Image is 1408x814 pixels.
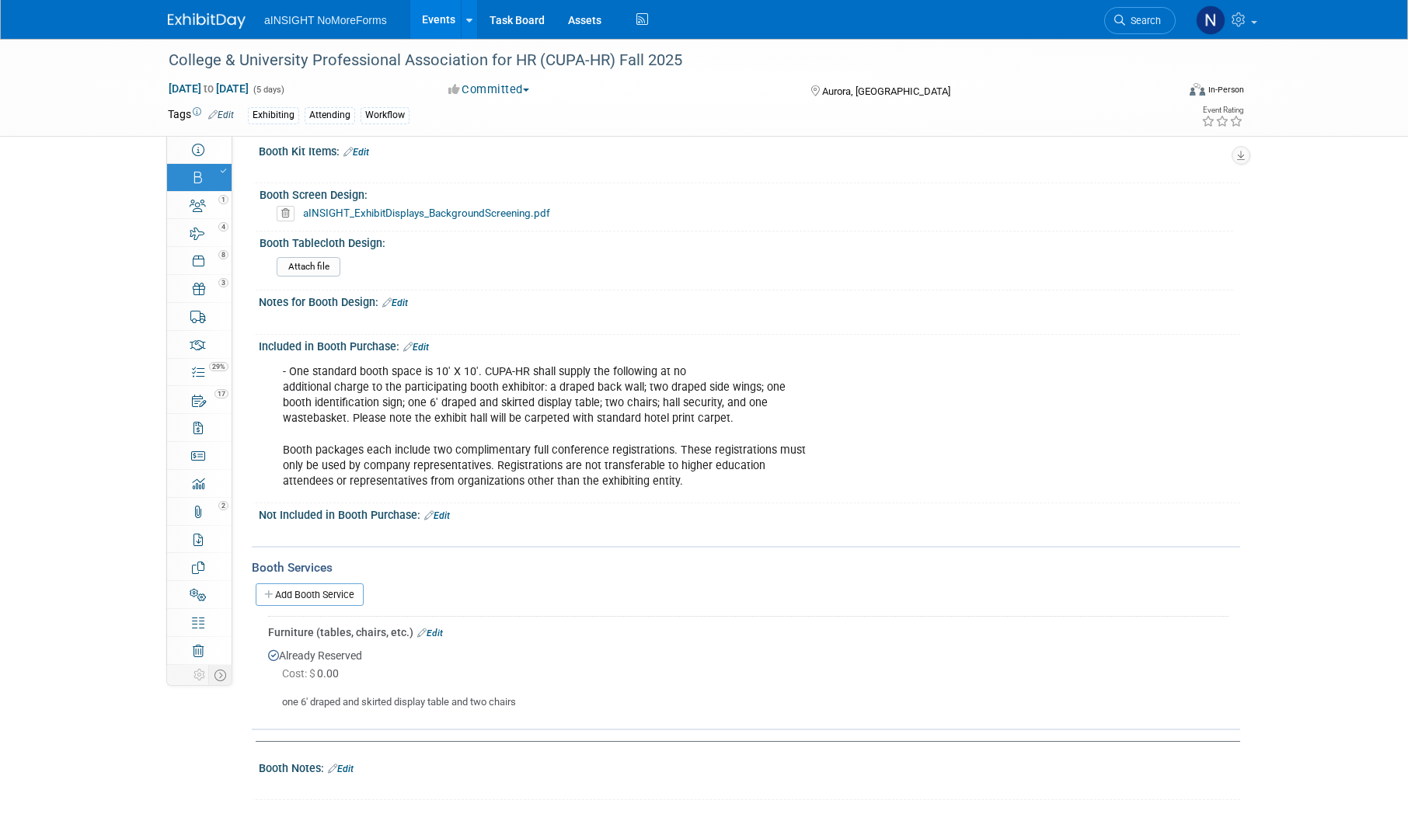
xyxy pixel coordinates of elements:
span: 29% [209,362,228,371]
a: Edit [417,628,443,638]
span: to [201,82,216,95]
a: Delete attachment? [277,208,301,219]
span: (5 days) [252,85,284,95]
td: Personalize Event Tab Strip [190,665,209,685]
div: Booth Tablecloth Design: [260,231,1233,251]
a: 3 [167,275,232,302]
div: College & University Professional Association for HR (CUPA-HR) Fall 2025 [163,47,1152,75]
div: Furniture (tables, chairs, etc.) [268,624,1229,640]
a: 8 [167,247,232,274]
div: Booth Kit Items: [259,140,1240,160]
div: Event Rating [1201,106,1243,114]
a: 4 [167,219,232,246]
div: In-Person [1208,84,1244,96]
span: 1 [218,195,228,204]
a: Search [1104,7,1176,34]
span: 3 [218,278,228,287]
span: Aurora, [GEOGRAPHIC_DATA] [822,85,950,97]
div: Already Reserved [268,640,1229,710]
span: Cost: $ [282,667,317,680]
a: 17 [167,386,232,413]
span: 0.00 [282,667,345,680]
img: ExhibitDay [168,13,246,29]
div: Booth Screen Design: [260,183,1233,203]
div: Booth Notes: [259,757,1240,777]
span: aINSIGHT NoMoreForms [264,14,387,26]
div: Booth Services [252,559,1240,576]
a: Edit [382,297,408,308]
div: Exhibiting [248,107,299,123]
img: Nichole Brown [1196,5,1225,35]
a: Edit [343,147,369,158]
td: Toggle Event Tabs [209,665,232,685]
div: Workflow [361,107,410,123]
img: Format-Inperson.png [1190,83,1205,96]
div: Attending [305,107,355,123]
button: Committed [443,82,535,98]
span: 2 [218,501,228,510]
a: Edit [403,342,429,353]
a: aINSIGHT_ExhibitDisplays_BackgroundScreening.pdf [303,207,550,219]
span: Search [1125,15,1161,26]
a: Edit [208,110,234,120]
td: Tags [168,106,234,124]
i: Booth reservation complete [221,168,226,174]
a: Edit [424,510,450,521]
span: [DATE] [DATE] [168,82,249,96]
span: 17 [214,389,228,398]
a: 2 [167,498,232,525]
div: Not Included in Booth Purchase: [259,503,1240,524]
a: 29% [167,359,232,386]
a: Edit [328,764,354,774]
div: - One standard booth space is 10' X 10'. CUPA-HR shall supply the following at no additional char... [272,357,1053,497]
span: 4 [218,222,228,231]
span: 8 [218,250,228,259]
div: Event Format [1084,81,1244,104]
div: one 6' draped and skirted display table and two chairs [268,683,1229,710]
a: Add Booth Service [256,583,364,606]
div: Included in Booth Purchase: [259,335,1240,355]
a: 1 [167,192,232,219]
div: Notes for Booth Design: [259,290,1240,311]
